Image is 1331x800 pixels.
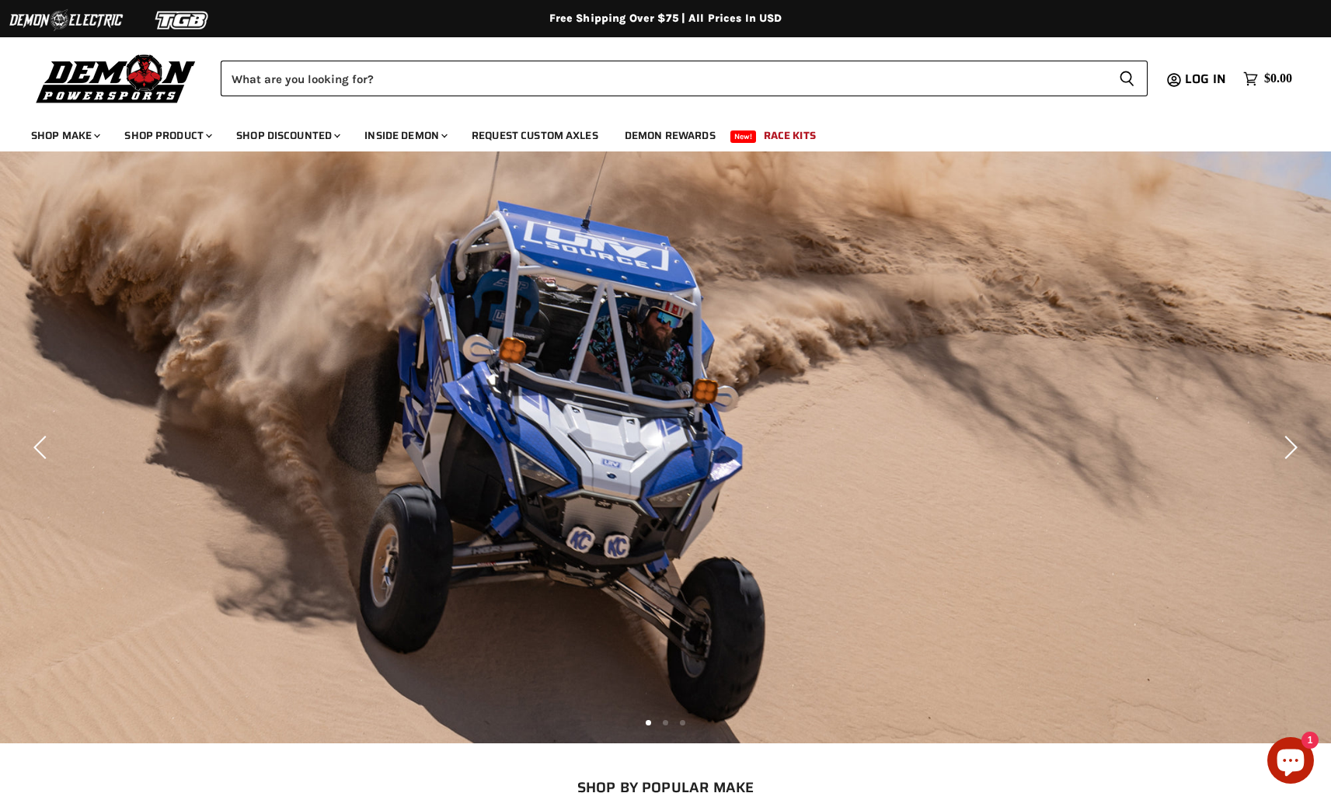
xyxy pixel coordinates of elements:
[613,120,727,151] a: Demon Rewards
[221,61,1148,96] form: Product
[646,720,651,725] li: Page dot 1
[44,12,1287,26] div: Free Shipping Over $75 | All Prices In USD
[31,50,201,106] img: Demon Powersports
[8,5,124,35] img: Demon Electric Logo 2
[63,779,1268,795] h2: SHOP BY POPULAR MAKE
[1106,61,1148,96] button: Search
[730,130,757,143] span: New!
[19,113,1288,151] ul: Main menu
[460,120,610,151] a: Request Custom Axles
[124,5,241,35] img: TGB Logo 2
[1264,71,1292,86] span: $0.00
[680,720,685,725] li: Page dot 3
[27,432,58,463] button: Previous
[1273,432,1304,463] button: Next
[1178,72,1235,86] a: Log in
[353,120,457,151] a: Inside Demon
[113,120,221,151] a: Shop Product
[221,61,1106,96] input: Search
[1185,69,1226,89] span: Log in
[1263,737,1319,788] inbox-online-store-chat: Shopify online store chat
[663,720,668,725] li: Page dot 2
[225,120,350,151] a: Shop Discounted
[752,120,828,151] a: Race Kits
[1235,68,1300,90] a: $0.00
[19,120,110,151] a: Shop Make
